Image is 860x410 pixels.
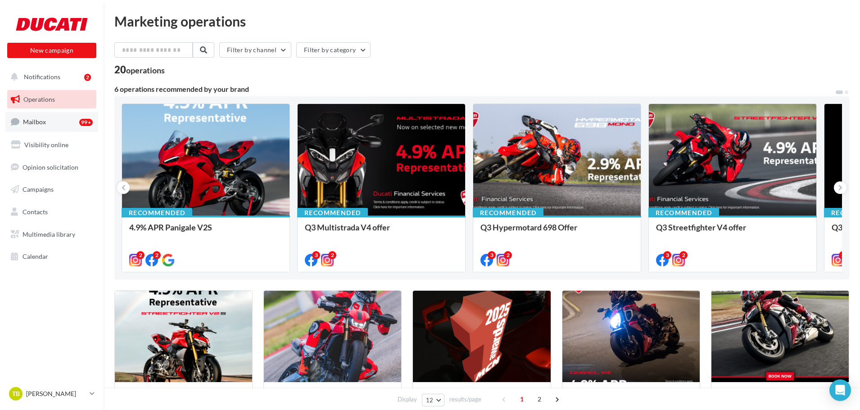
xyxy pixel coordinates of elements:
div: Q3 Multistrada V4 offer [305,223,458,241]
span: Opinion solicitation [23,163,78,171]
span: Visibility online [24,141,68,149]
div: 2 [84,74,91,81]
p: [PERSON_NAME] [26,389,86,398]
a: Contacts [5,203,98,221]
span: 12 [426,396,434,404]
div: 3 [663,251,671,259]
div: 4.9% APR Panigale V2S [129,223,282,241]
div: 2 [679,251,688,259]
span: Calendar [23,252,48,260]
div: 20 [114,65,165,75]
div: 3 [312,251,320,259]
div: Marketing operations [114,14,849,28]
span: Notifications [24,73,60,81]
span: 2 [532,392,547,406]
div: Recommended [122,208,192,218]
span: Contacts [23,208,48,216]
div: Recommended [648,208,719,218]
span: results/page [449,395,481,404]
div: Recommended [297,208,368,218]
a: Operations [5,90,98,109]
span: 1 [515,392,529,406]
button: New campaign [7,43,96,58]
div: 99+ [79,119,93,126]
div: operations [126,66,165,74]
div: Recommended [473,208,543,218]
div: 6 operations recommended by your brand [114,86,835,93]
div: 2 [136,251,145,259]
div: 2 [153,251,161,259]
span: Multimedia library [23,230,75,238]
button: 12 [422,394,445,406]
button: Filter by channel [219,42,291,58]
a: Campaigns [5,180,98,199]
div: 2 [839,251,847,259]
div: Q3 Streetfighter V4 offer [656,223,809,241]
a: Opinion solicitation [5,158,98,177]
div: Q3 Hypermotard 698 Offer [480,223,634,241]
a: Visibility online [5,135,98,154]
span: Campaigns [23,185,54,193]
a: Mailbox99+ [5,112,98,131]
a: Multimedia library [5,225,98,244]
span: Mailbox [23,118,46,126]
div: 2 [328,251,336,259]
div: 2 [504,251,512,259]
div: Open Intercom Messenger [829,379,851,401]
span: Display [398,395,417,404]
span: TB [12,389,20,398]
span: Operations [23,95,55,103]
a: Calendar [5,247,98,266]
a: TB [PERSON_NAME] [7,385,96,402]
button: Filter by category [296,42,371,58]
div: 3 [488,251,496,259]
button: Notifications 2 [5,68,95,86]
